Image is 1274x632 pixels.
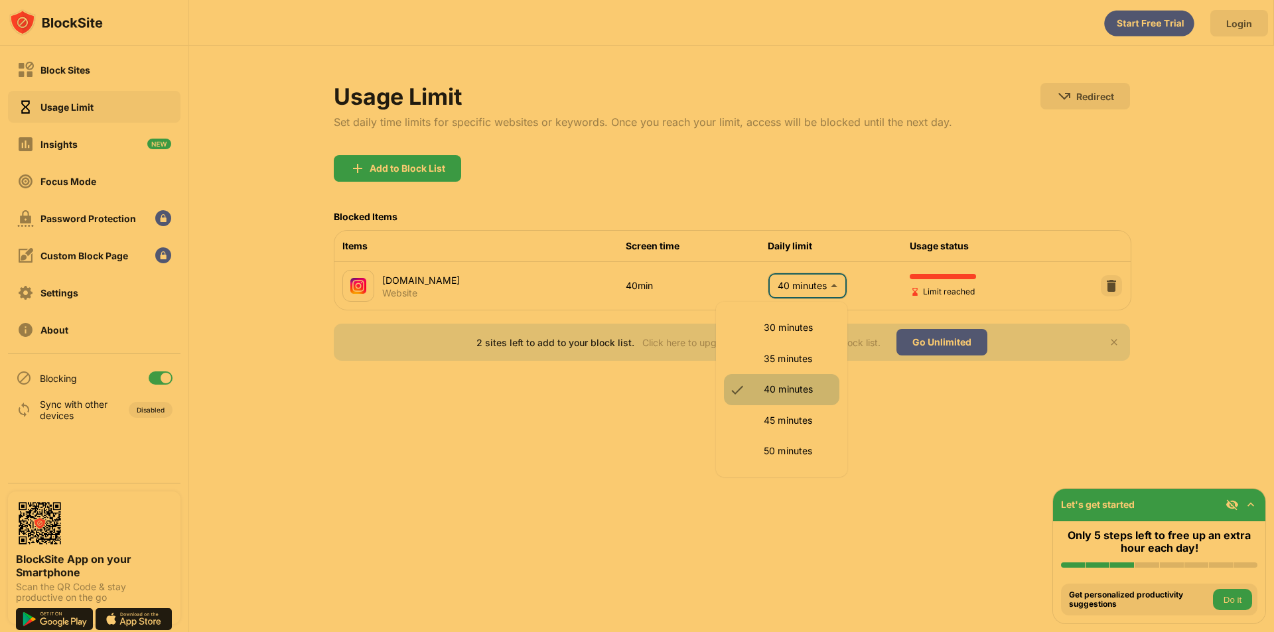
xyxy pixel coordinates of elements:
[764,474,831,489] p: 55 minutes
[764,413,831,428] p: 45 minutes
[764,444,831,458] p: 50 minutes
[764,320,831,335] p: 30 minutes
[764,382,831,397] p: 40 minutes
[764,351,831,366] p: 35 minutes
